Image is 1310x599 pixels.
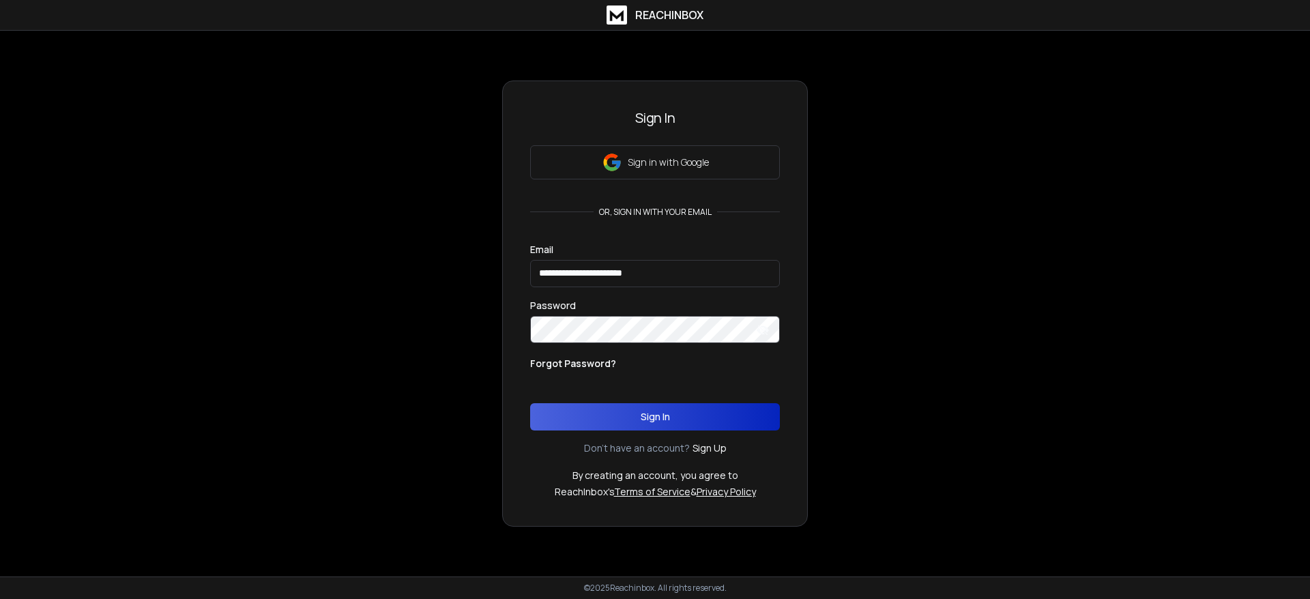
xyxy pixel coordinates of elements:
a: Terms of Service [614,485,690,498]
button: Sign in with Google [530,145,780,179]
label: Email [530,245,553,254]
label: Password [530,301,576,310]
h3: Sign In [530,108,780,128]
button: Sign In [530,403,780,430]
a: ReachInbox [607,5,703,25]
p: © 2025 Reachinbox. All rights reserved. [584,583,727,594]
img: logo [607,5,627,25]
p: Sign in with Google [628,156,709,169]
a: Sign Up [693,441,727,455]
h1: ReachInbox [635,7,703,23]
p: or, sign in with your email [594,207,717,218]
p: By creating an account, you agree to [572,469,738,482]
p: ReachInbox's & [555,485,756,499]
p: Don't have an account? [584,441,690,455]
p: Forgot Password? [530,357,616,370]
a: Privacy Policy [697,485,756,498]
